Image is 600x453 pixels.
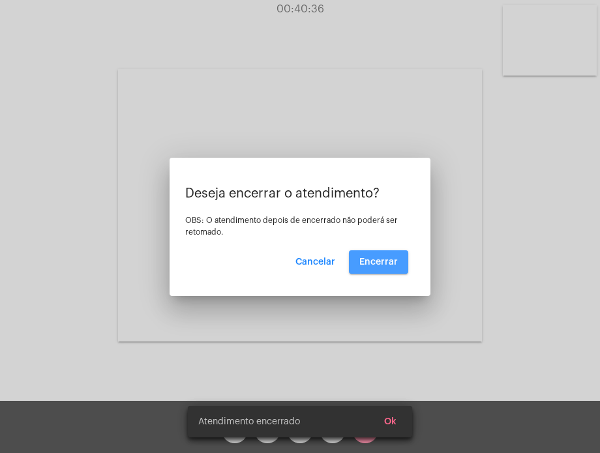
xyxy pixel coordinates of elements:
[359,257,398,267] span: Encerrar
[384,417,397,426] span: Ok
[185,186,415,201] p: Deseja encerrar o atendimento?
[277,4,324,14] span: 00:40:36
[198,415,300,428] span: Atendimento encerrado
[285,250,346,274] button: Cancelar
[185,216,398,236] span: OBS: O atendimento depois de encerrado não poderá ser retomado.
[295,257,335,267] span: Cancelar
[349,250,408,274] button: Encerrar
